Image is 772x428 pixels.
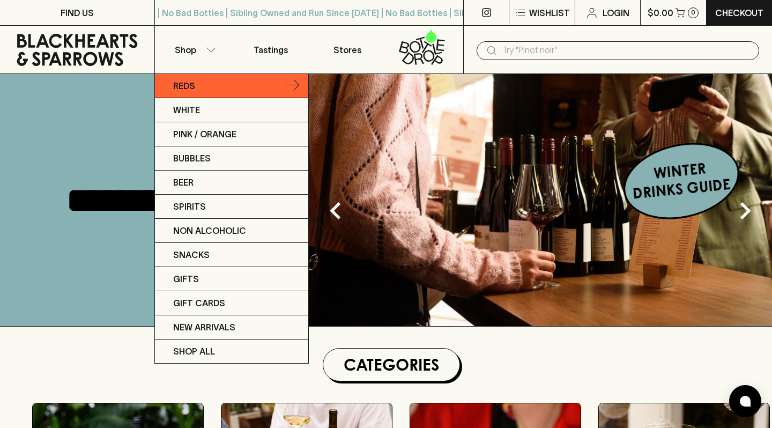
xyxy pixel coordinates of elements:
a: Gift Cards [155,291,308,315]
p: White [173,104,200,116]
a: SHOP ALL [155,340,308,363]
p: Reds [173,79,195,92]
p: Gift Cards [173,297,225,309]
a: New Arrivals [155,315,308,340]
a: Beer [155,171,308,195]
p: Spirits [173,200,206,213]
p: SHOP ALL [173,345,215,358]
p: Snacks [173,248,210,261]
a: Bubbles [155,146,308,171]
p: Pink / Orange [173,128,236,141]
p: Bubbles [173,152,211,165]
p: Non Alcoholic [173,224,246,237]
a: Reds [155,74,308,98]
p: Gifts [173,272,199,285]
a: Gifts [155,267,308,291]
a: Snacks [155,243,308,267]
a: White [155,98,308,122]
a: Non Alcoholic [155,219,308,243]
a: Pink / Orange [155,122,308,146]
a: Spirits [155,195,308,219]
p: New Arrivals [173,321,235,334]
img: bubble-icon [740,396,751,407]
p: Beer [173,176,194,189]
